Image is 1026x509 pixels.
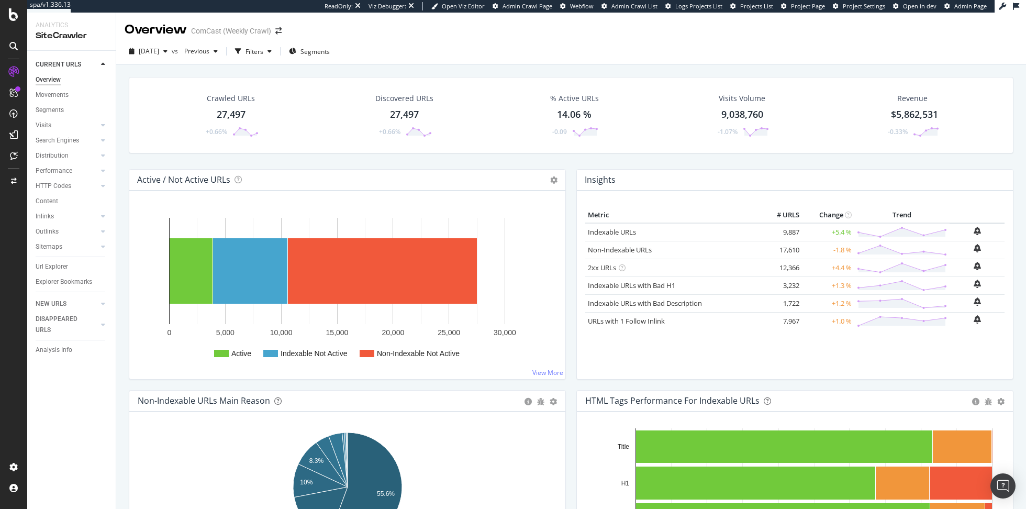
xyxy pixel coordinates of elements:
[325,2,353,10] div: ReadOnly:
[974,315,981,324] div: bell-plus
[275,27,282,35] div: arrow-right-arrow-left
[493,2,552,10] a: Admin Crawl Page
[791,2,825,10] span: Project Page
[246,47,263,56] div: Filters
[377,490,395,497] text: 55.6%
[891,108,938,120] span: $5,862,531
[588,263,616,272] a: 2xx URLs
[390,108,419,121] div: 27,497
[954,2,987,10] span: Admin Page
[974,227,981,235] div: bell-plus
[760,207,802,223] th: # URLS
[718,127,738,136] div: -1.07%
[36,105,108,116] a: Segments
[802,207,854,223] th: Change
[36,181,71,192] div: HTTP Codes
[36,261,108,272] a: Url Explorer
[730,2,773,10] a: Projects List
[375,93,433,104] div: Discovered URLs
[897,93,928,104] span: Revenue
[740,2,773,10] span: Projects List
[36,74,61,85] div: Overview
[974,244,981,252] div: bell-plus
[36,120,51,131] div: Visits
[893,2,936,10] a: Open in dev
[431,2,485,10] a: Open Viz Editor
[760,276,802,294] td: 3,232
[36,211,98,222] a: Inlinks
[585,173,616,187] h4: Insights
[180,43,222,60] button: Previous
[833,2,885,10] a: Project Settings
[621,480,630,487] text: H1
[377,349,460,358] text: Non-Indexable Not Active
[125,43,172,60] button: [DATE]
[802,276,854,294] td: +1.3 %
[191,26,271,36] div: ComCast (Weekly Crawl)
[138,395,270,406] div: Non-Indexable URLs Main Reason
[802,223,854,241] td: +5.4 %
[36,314,88,336] div: DISAPPEARED URLS
[36,345,72,356] div: Analysis Info
[665,2,722,10] a: Logs Projects List
[588,281,675,290] a: Indexable URLs with Bad H1
[760,223,802,241] td: 9,887
[802,312,854,330] td: +1.0 %
[326,328,349,337] text: 15,000
[36,314,98,336] a: DISAPPEARED URLS
[281,349,348,358] text: Indexable Not Active
[36,165,98,176] a: Performance
[231,43,276,60] button: Filters
[36,150,69,161] div: Distribution
[802,241,854,259] td: -1.8 %
[36,165,72,176] div: Performance
[588,316,665,326] a: URLs with 1 Follow Inlink
[36,226,59,237] div: Outlinks
[997,398,1005,405] div: gear
[379,127,400,136] div: +0.66%
[36,59,81,70] div: CURRENT URLS
[172,47,180,56] span: vs
[990,473,1016,499] div: Open Intercom Messenger
[570,2,594,10] span: Webflow
[503,2,552,10] span: Admin Crawl Page
[300,479,313,486] text: 10%
[36,196,58,207] div: Content
[550,93,599,104] div: % Active URLs
[36,181,98,192] a: HTTP Codes
[207,93,255,104] div: Crawled URLs
[972,398,979,405] div: circle-info
[36,298,66,309] div: NEW URLS
[552,127,567,136] div: -0.09
[585,395,760,406] div: HTML Tags Performance for Indexable URLs
[588,245,652,255] a: Non-Indexable URLs
[369,2,406,10] div: Viz Debugger:
[36,241,62,252] div: Sitemaps
[760,312,802,330] td: 7,967
[760,241,802,259] td: 17,610
[760,294,802,312] td: 1,722
[139,47,159,56] span: 2025 Aug. 23rd
[168,328,172,337] text: 0
[903,2,936,10] span: Open in dev
[36,59,98,70] a: CURRENT URLS
[974,280,981,288] div: bell-plus
[442,2,485,10] span: Open Viz Editor
[36,150,98,161] a: Distribution
[36,90,69,101] div: Movements
[382,328,404,337] text: 20,000
[36,21,107,30] div: Analytics
[270,328,293,337] text: 10,000
[137,173,230,187] h4: Active / Not Active URLs
[760,259,802,276] td: 12,366
[285,43,334,60] button: Segments
[537,398,544,405] div: bug
[675,2,722,10] span: Logs Projects List
[843,2,885,10] span: Project Settings
[944,2,987,10] a: Admin Page
[719,93,765,104] div: Visits Volume
[36,135,98,146] a: Search Engines
[618,443,630,450] text: Title
[36,276,108,287] a: Explorer Bookmarks
[854,207,950,223] th: Trend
